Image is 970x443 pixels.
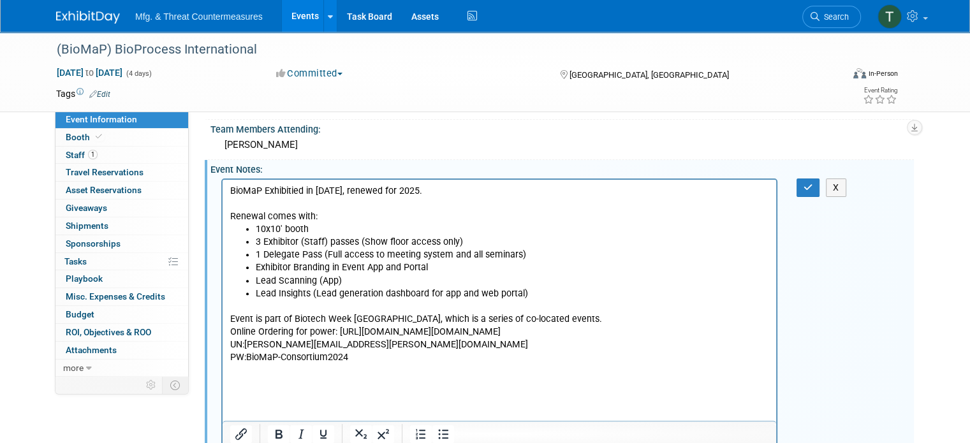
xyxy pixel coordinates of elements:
[55,217,188,235] a: Shipments
[96,133,102,140] i: Booth reservation complete
[63,363,84,373] span: more
[66,221,108,231] span: Shipments
[89,90,110,99] a: Edit
[66,345,117,355] span: Attachments
[55,342,188,359] a: Attachments
[66,167,143,177] span: Travel Reservations
[66,132,105,142] span: Booth
[570,70,729,80] span: [GEOGRAPHIC_DATA], [GEOGRAPHIC_DATA]
[802,6,861,28] a: Search
[66,150,98,160] span: Staff
[55,253,188,270] a: Tasks
[55,324,188,341] a: ROI, Objectives & ROO
[230,425,252,443] button: Insert/edit link
[135,11,263,22] span: Mfg. & Threat Countermeasures
[64,256,87,266] span: Tasks
[55,111,188,128] a: Event Information
[290,425,312,443] button: Italic
[210,120,914,136] div: Team Members Attending:
[163,377,189,393] td: Toggle Event Tabs
[66,238,121,249] span: Sponsorships
[268,425,290,443] button: Bold
[125,69,152,78] span: (4 days)
[272,67,348,80] button: Committed
[868,69,898,78] div: In-Person
[223,180,776,421] iframe: Rich Text Area
[56,87,110,100] td: Tags
[372,425,394,443] button: Superscript
[55,164,188,181] a: Travel Reservations
[220,135,904,155] div: [PERSON_NAME]
[878,4,902,29] img: Tyler Bulin
[88,150,98,159] span: 1
[774,66,898,85] div: Event Format
[55,235,188,252] a: Sponsorships
[66,185,142,195] span: Asset Reservations
[55,147,188,164] a: Staff1
[84,68,96,78] span: to
[55,359,188,377] a: more
[819,12,849,22] span: Search
[66,203,107,213] span: Giveaways
[432,425,454,443] button: Bullet list
[312,425,334,443] button: Underline
[66,291,165,301] span: Misc. Expenses & Credits
[55,129,188,146] a: Booth
[56,11,120,24] img: ExhibitDay
[66,114,137,124] span: Event Information
[55,288,188,305] a: Misc. Expenses & Credits
[55,306,188,323] a: Budget
[210,160,914,176] div: Event Notes:
[853,68,866,78] img: Format-Inperson.png
[66,273,103,284] span: Playbook
[863,87,897,94] div: Event Rating
[66,309,94,319] span: Budget
[410,425,432,443] button: Numbered list
[55,200,188,217] a: Giveaways
[55,270,188,287] a: Playbook
[140,377,163,393] td: Personalize Event Tab Strip
[56,67,123,78] span: [DATE] [DATE]
[55,182,188,199] a: Asset Reservations
[826,178,846,197] button: X
[66,327,151,337] span: ROI, Objectives & ROO
[350,425,372,443] button: Subscript
[52,38,827,61] div: (BioMaP) BioProcess International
